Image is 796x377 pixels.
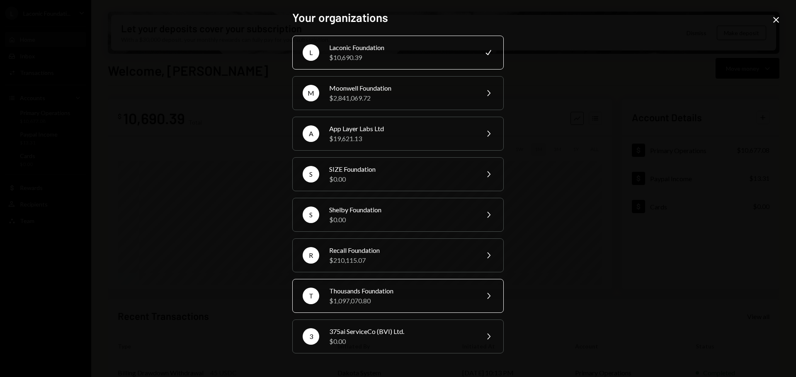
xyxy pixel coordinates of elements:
div: 375ai ServiceCo (BVI) Ltd. [329,327,473,336]
div: Recall Foundation [329,245,473,255]
div: $0.00 [329,336,473,346]
div: Thousands Foundation [329,286,473,296]
div: Moonwell Foundation [329,83,473,93]
div: $19,621.13 [329,134,473,144]
div: $1,097,070.80 [329,296,473,306]
button: MMoonwell Foundation$2,841,069.72 [292,76,504,110]
button: RRecall Foundation$210,115.07 [292,238,504,272]
div: A [303,125,319,142]
div: $210,115.07 [329,255,473,265]
div: $0.00 [329,215,473,225]
button: 3375ai ServiceCo (BVI) Ltd.$0.00 [292,319,504,353]
div: S [303,207,319,223]
button: LLaconic Foundation$10,690.39 [292,36,504,70]
div: $10,690.39 [329,53,473,62]
div: S [303,166,319,182]
button: SSIZE Foundation$0.00 [292,157,504,191]
div: M [303,85,319,101]
div: SIZE Foundation [329,164,473,174]
div: App Layer Labs Ltd [329,124,473,134]
div: L [303,44,319,61]
div: 3 [303,328,319,345]
div: $0.00 [329,174,473,184]
h2: Your organizations [292,10,504,26]
button: SShelby Foundation$0.00 [292,198,504,232]
div: T [303,288,319,304]
div: Laconic Foundation [329,43,473,53]
button: TThousands Foundation$1,097,070.80 [292,279,504,313]
div: Shelby Foundation [329,205,473,215]
div: R [303,247,319,264]
div: $2,841,069.72 [329,93,473,103]
button: AApp Layer Labs Ltd$19,621.13 [292,117,504,151]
